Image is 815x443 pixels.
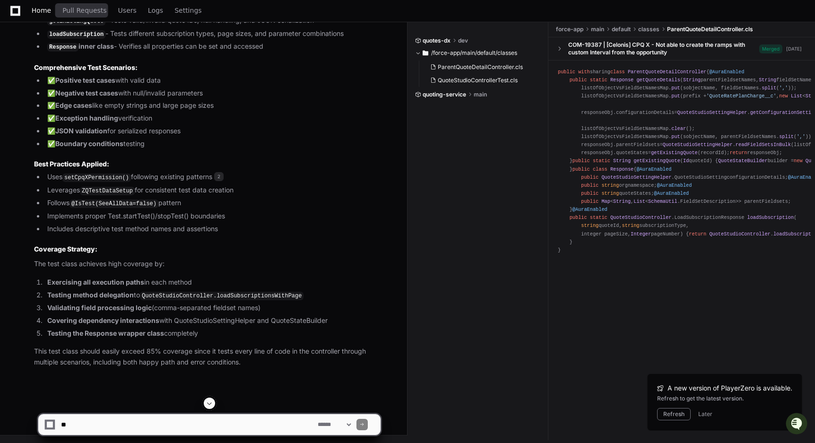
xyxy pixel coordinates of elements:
[590,77,607,83] span: static
[654,191,689,196] span: @AuraEnabled
[44,328,381,339] li: completely
[570,77,587,83] span: public
[648,199,677,204] span: SchemaUtil
[558,69,575,75] span: public
[657,395,792,402] div: Refresh to get the latest version.
[438,77,518,84] span: QuoteStudioControllerTest.cls
[558,223,689,236] span: quoteId, subscriptionType, integer pageSize, pageNumber
[47,316,159,324] strong: Covering dependency interactions
[636,166,671,172] span: @AuraEnabled
[674,215,744,220] span: LoadSubscriptionResponse
[32,8,51,13] span: Home
[797,134,805,139] span: ','
[161,73,172,85] button: Start new chat
[638,26,659,33] span: classes
[568,41,759,56] div: COM-19387 | [Celonis] CPQ X - Not able to create the ramps with custom Interval from the opportunity
[44,126,381,137] li: ✅ for serialized responses
[610,215,671,220] span: QuoteStudioController
[44,290,381,301] li: to
[34,160,109,168] strong: Best Practices Applied:
[759,44,782,53] span: Merged
[786,45,802,52] div: [DATE]
[44,113,381,124] li: ✅ verification
[140,292,303,300] code: QuoteStudioController.loadSubscriptionsWithPage
[674,174,727,180] span: QuoteStudioSetting
[581,223,598,228] span: string
[657,408,691,420] button: Refresh
[62,8,106,13] span: Pull Requests
[34,259,381,269] p: The test class achieves high coverage by:
[44,211,381,222] li: Implements proper Test.startTest()/stopTest() boundaries
[590,215,607,220] span: static
[47,304,152,312] strong: Validating field processing logic
[148,8,163,13] span: Logs
[44,185,381,196] li: Leverages for consistent test data creation
[581,174,598,180] span: public
[47,30,105,39] code: loadSubscription
[44,28,381,40] li: - Tests different subscription types, page sizes, and parameter combinations
[601,174,671,180] span: QuoteStudioSettingHelper
[612,26,631,33] span: default
[581,182,598,188] span: public
[747,215,794,220] span: loadSubscription
[613,199,631,204] span: String
[616,142,659,148] span: parentFieldsets
[44,198,381,209] li: Follows pattern
[683,158,689,164] span: Id
[423,47,428,59] svg: Directory
[558,68,806,254] div: sharing { ( ) { prefix = . ; sobjectName = prefix + ; responseObj = (); < , < >> listOfObjectVsFi...
[34,63,138,71] strong: Comprehensive Test Scenarios:
[628,69,706,75] span: ParentQuoteDetailController
[55,101,92,109] strong: Edge cases
[718,158,768,164] span: QuoteStateBuilder
[44,139,381,149] li: ✅ testing
[667,26,753,33] span: ParentQuoteDetailController.cls
[779,85,788,91] span: ','
[423,37,451,44] span: quotes-dx
[69,200,158,208] code: @IsTest(SeeAllData=false)
[581,199,598,204] span: public
[730,150,747,156] span: return
[671,85,680,91] span: put
[47,291,134,299] strong: Testing method delegation
[34,245,97,253] strong: Coverage Strategy:
[9,9,28,28] img: PlayerZero
[759,77,776,83] span: String
[785,412,810,437] iframe: Open customer support
[32,80,120,87] div: We're available if you need us!
[458,37,468,44] span: dev
[601,191,619,196] span: string
[62,174,131,182] code: setCpqXPermission()
[44,303,381,313] li: (comma-separated fieldset names)
[631,231,651,236] span: Integer
[34,346,381,368] p: This test class should easily exceed 85% coverage since it tests every line of code in the contro...
[677,110,747,115] span: QuoteStudioSettingHelper
[44,277,381,288] li: in each method
[578,69,590,75] span: with
[572,166,590,172] span: public
[572,207,607,212] span: @AuraEnabled
[616,110,674,115] span: configurationDetails
[94,99,114,106] span: Pylon
[591,26,604,33] span: main
[593,166,607,172] span: class
[616,150,648,156] span: quoteStates
[438,63,523,71] span: ParentQuoteDetailController.cls
[47,329,164,337] strong: Testing the Response wrapper class
[622,223,640,228] span: string
[601,182,619,188] span: string
[214,172,224,182] span: 2
[431,49,517,57] span: /force-app/main/default/classes
[581,191,598,196] span: public
[47,42,114,50] strong: inner class
[657,182,692,188] span: @AuraEnabled
[762,85,776,91] span: split
[44,75,381,86] li: ✅ with valid data
[55,127,107,135] strong: JSON validation
[44,100,381,111] li: ✅ like empty strings and large page sizes
[610,69,625,75] span: class
[663,142,733,148] span: QuoteStudioSettingHelper
[613,158,631,164] span: String
[47,43,78,52] code: Response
